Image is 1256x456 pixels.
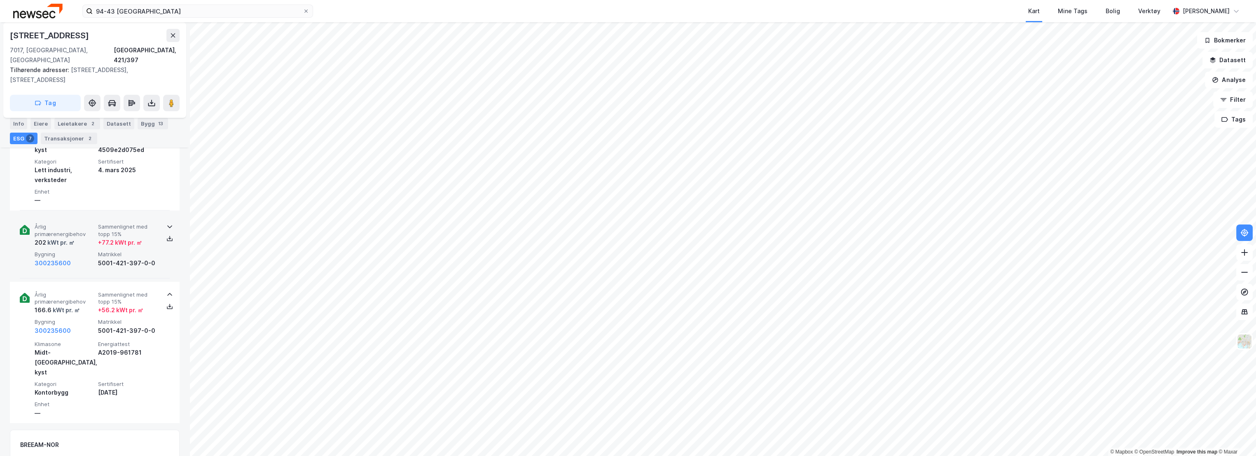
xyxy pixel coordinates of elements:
[1202,52,1253,68] button: Datasett
[46,238,75,248] div: kWt pr. ㎡
[10,66,71,73] span: Tilhørende adresser:
[35,188,95,195] span: Enhet
[138,118,168,129] div: Bygg
[35,291,95,306] span: Årlig primærenergibehov
[98,341,158,348] span: Energiattest
[114,45,180,65] div: [GEOGRAPHIC_DATA], 421/397
[20,440,59,450] div: BREEAM-NOR
[35,388,95,398] div: Kontorbygg
[35,326,71,336] button: 300235600
[1134,449,1174,455] a: OpenStreetMap
[35,165,95,185] div: Lett industri, verksteder
[89,119,97,128] div: 2
[35,348,95,377] div: Midt-[GEOGRAPHIC_DATA], kyst
[86,134,94,143] div: 2
[35,318,95,325] span: Bygning
[30,118,51,129] div: Eiere
[10,65,173,85] div: [STREET_ADDRESS], [STREET_ADDRESS]
[93,5,303,17] input: Søk på adresse, matrikkel, gårdeiere, leietakere eller personer
[35,408,95,418] div: —
[10,133,37,144] div: ESG
[1213,91,1253,108] button: Filter
[13,4,63,18] img: newsec-logo.f6e21ccffca1b3a03d2d.png
[10,95,81,111] button: Tag
[35,305,80,315] div: 166.6
[35,258,71,268] button: 300235600
[1058,6,1088,16] div: Mine Tags
[98,381,158,388] span: Sertifisert
[26,134,34,143] div: 7
[54,118,100,129] div: Leietakere
[1138,6,1160,16] div: Verktøy
[98,223,158,238] span: Sammenlignet med topp 15%
[1028,6,1040,16] div: Kart
[98,348,158,358] div: A2019-961781
[1197,32,1253,49] button: Bokmerker
[98,165,158,175] div: 4. mars 2025
[98,251,158,258] span: Matrikkel
[35,223,95,238] span: Årlig primærenergibehov
[35,401,95,408] span: Enhet
[1205,72,1253,88] button: Analyse
[98,326,158,336] div: 5001-421-397-0-0
[1237,334,1252,349] img: Z
[98,158,158,165] span: Sertifisert
[35,341,95,348] span: Klimasone
[157,119,165,128] div: 13
[1183,6,1230,16] div: [PERSON_NAME]
[41,133,97,144] div: Transaksjoner
[1176,449,1217,455] a: Improve this map
[35,251,95,258] span: Bygning
[98,318,158,325] span: Matrikkel
[1215,416,1256,456] iframe: Chat Widget
[10,118,27,129] div: Info
[98,388,158,398] div: [DATE]
[1215,416,1256,456] div: Kontrollprogram for chat
[51,305,80,315] div: kWt pr. ㎡
[98,238,142,248] div: + 77.2 kWt pr. ㎡
[10,45,114,65] div: 7017, [GEOGRAPHIC_DATA], [GEOGRAPHIC_DATA]
[35,381,95,388] span: Kategori
[1214,111,1253,128] button: Tags
[1110,449,1133,455] a: Mapbox
[35,195,95,205] div: —
[98,291,158,306] span: Sammenlignet med topp 15%
[98,305,143,315] div: + 56.2 kWt pr. ㎡
[103,118,134,129] div: Datasett
[10,29,91,42] div: [STREET_ADDRESS]
[98,258,158,268] div: 5001-421-397-0-0
[35,158,95,165] span: Kategori
[35,238,75,248] div: 202
[1106,6,1120,16] div: Bolig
